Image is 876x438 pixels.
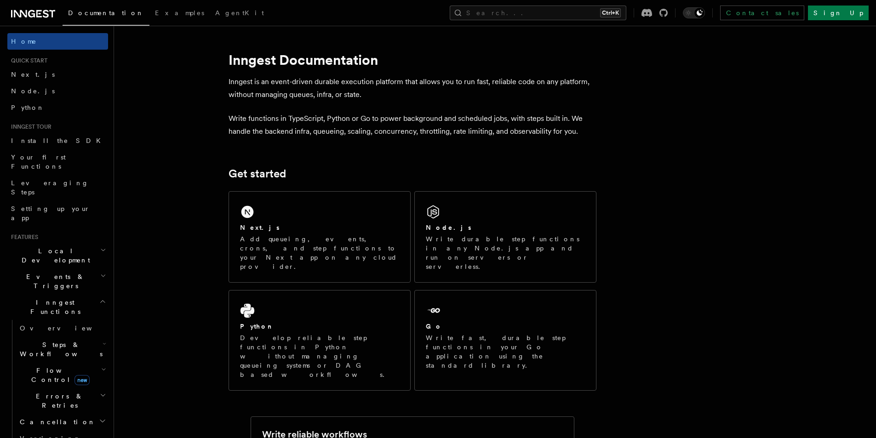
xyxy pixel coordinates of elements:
p: Add queueing, events, crons, and step functions to your Next app on any cloud provider. [240,234,399,271]
a: Examples [149,3,210,25]
p: Write durable step functions in any Node.js app and run on servers or serverless. [426,234,585,271]
a: Your first Functions [7,149,108,175]
a: Get started [229,167,286,180]
span: Features [7,233,38,241]
button: Cancellation [16,414,108,430]
button: Errors & Retries [16,388,108,414]
p: Write fast, durable step functions in your Go application using the standard library. [426,333,585,370]
a: Node.jsWrite durable step functions in any Node.js app and run on servers or serverless. [414,191,596,283]
span: Home [11,37,37,46]
h2: Go [426,322,442,331]
p: Inngest is an event-driven durable execution platform that allows you to run fast, reliable code ... [229,75,596,101]
h2: Python [240,322,274,331]
a: Home [7,33,108,50]
h2: Next.js [240,223,280,232]
a: Sign Up [808,6,869,20]
span: Quick start [7,57,47,64]
span: Events & Triggers [7,272,100,290]
span: Examples [155,9,204,17]
span: Next.js [11,71,55,78]
a: AgentKit [210,3,269,25]
h1: Inngest Documentation [229,51,596,68]
a: GoWrite fast, durable step functions in your Go application using the standard library. [414,290,596,391]
a: Leveraging Steps [7,175,108,200]
button: Steps & Workflows [16,336,108,362]
span: Setting up your app [11,205,90,222]
span: Your first Functions [11,154,66,170]
a: Next.js [7,66,108,83]
a: Overview [16,320,108,336]
a: Next.jsAdd queueing, events, crons, and step functions to your Next app on any cloud provider. [229,191,411,283]
button: Search...Ctrl+K [450,6,626,20]
a: Documentation [63,3,149,26]
button: Local Development [7,243,108,268]
span: Overview [20,324,115,332]
button: Events & Triggers [7,268,108,294]
span: AgentKit [215,9,264,17]
p: Write functions in TypeScript, Python or Go to power background and scheduled jobs, with steps bu... [229,112,596,138]
span: Leveraging Steps [11,179,89,196]
a: Python [7,99,108,116]
span: Flow Control [16,366,101,384]
button: Toggle dark mode [683,7,705,18]
span: new [74,375,90,385]
span: Node.js [11,87,55,95]
a: Setting up your app [7,200,108,226]
span: Local Development [7,246,100,265]
span: Inngest Functions [7,298,99,316]
span: Install the SDK [11,137,106,144]
h2: Node.js [426,223,471,232]
a: Node.js [7,83,108,99]
kbd: Ctrl+K [600,8,621,17]
span: Python [11,104,45,111]
button: Inngest Functions [7,294,108,320]
p: Develop reliable step functions in Python without managing queueing systems or DAG based workflows. [240,333,399,379]
a: PythonDevelop reliable step functions in Python without managing queueing systems or DAG based wo... [229,290,411,391]
button: Flow Controlnew [16,362,108,388]
span: Cancellation [16,417,96,427]
a: Contact sales [720,6,804,20]
span: Steps & Workflows [16,340,103,358]
span: Inngest tour [7,123,52,131]
span: Errors & Retries [16,392,100,410]
span: Documentation [68,9,144,17]
a: Install the SDK [7,132,108,149]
